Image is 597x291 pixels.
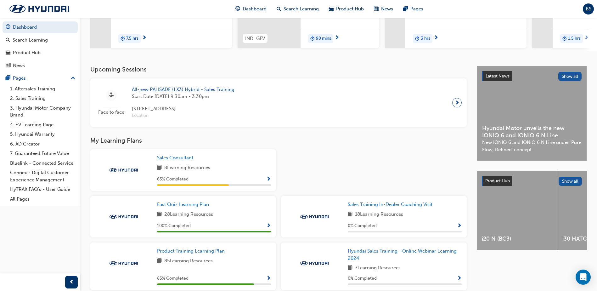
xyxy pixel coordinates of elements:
span: 1.5 hrs [568,35,581,42]
img: Trak [106,167,141,173]
span: next-icon [335,35,339,41]
a: Latest NewsShow allHyundai Motor unveils the new IONIQ 6 and IONIQ 6 N LineNew IONIQ 6 and IONIQ ... [477,66,587,161]
a: Bluelink - Connected Service [8,158,78,168]
a: Search Learning [3,34,78,46]
img: Trak [297,260,332,266]
span: duration-icon [310,35,315,43]
span: Location [132,112,234,119]
span: Hyundai Motor unveils the new IONIQ 6 and IONIQ 6 N Line [482,125,582,139]
span: All-new PALISADE (LX3) Hybrid - Sales Training [132,86,234,93]
span: Pages [410,5,423,13]
span: Hyundai Sales Training - Online Webinar Learning 2024 [348,248,457,261]
span: 85 Learning Resources [164,257,213,265]
span: 3 hrs [421,35,430,42]
span: news-icon [374,5,379,13]
span: search-icon [277,5,281,13]
span: Product Hub [485,178,510,184]
span: [STREET_ADDRESS] [132,105,234,112]
span: New IONIQ 6 and IONIQ 6 N Line under ‘Pure Flow, Refined’ concept. [482,139,582,153]
a: Latest NewsShow all [482,71,582,81]
span: 90 mins [316,35,331,42]
a: car-iconProduct Hub [324,3,369,15]
span: Sales Consultant [157,155,193,161]
button: Show Progress [457,222,462,230]
span: Show Progress [266,276,271,282]
span: 18 Learning Resources [355,211,403,219]
span: car-icon [329,5,334,13]
span: pages-icon [6,76,10,81]
a: pages-iconPages [398,3,428,15]
span: 85 % Completed [157,275,189,282]
button: Pages [3,72,78,84]
span: Product Hub [336,5,364,13]
img: Trak [297,214,332,220]
a: search-iconSearch Learning [272,3,324,15]
a: Product Training Learning Plan [157,248,227,255]
span: duration-icon [562,35,567,43]
a: Product Hub [3,47,78,59]
span: book-icon [348,211,352,219]
a: guage-iconDashboard [230,3,272,15]
span: Show Progress [266,223,271,229]
span: 0 % Completed [348,222,377,230]
span: Latest News [486,73,510,79]
button: Show all [558,72,582,81]
h3: My Learning Plans [90,137,467,144]
span: 7 Learning Resources [355,264,401,272]
div: Pages [13,75,26,82]
a: News [3,60,78,71]
span: sessionType_FACE_TO_FACE-icon [109,91,114,99]
span: duration-icon [415,35,420,43]
span: news-icon [6,63,10,69]
span: 8 Learning Resources [164,164,210,172]
button: BS [583,3,594,14]
a: 6. AD Creator [8,139,78,149]
span: book-icon [348,264,352,272]
button: Show Progress [457,275,462,282]
span: next-icon [142,35,147,41]
span: next-icon [455,98,459,107]
img: Trak [106,214,141,220]
span: Product Training Learning Plan [157,248,225,254]
span: guage-icon [6,25,10,30]
div: Open Intercom Messenger [576,270,591,285]
span: 0 % Completed [348,275,377,282]
a: 1. Aftersales Training [8,84,78,94]
span: Sales Training In-Dealer Coaching Visit [348,202,432,207]
span: guage-icon [235,5,240,13]
span: 28 Learning Resources [164,211,213,219]
span: Show Progress [457,276,462,282]
button: DashboardSearch LearningProduct HubNews [3,20,78,72]
button: Show Progress [266,222,271,230]
span: BS [586,5,591,13]
span: book-icon [157,211,162,219]
span: pages-icon [403,5,408,13]
span: 63 % Completed [157,176,189,183]
span: up-icon [71,74,75,83]
span: next-icon [434,35,438,41]
span: prev-icon [69,278,74,286]
a: 7. Guaranteed Future Value [8,149,78,158]
a: 5. Hyundai Warranty [8,129,78,139]
img: Trak [106,260,141,266]
span: book-icon [157,164,162,172]
span: News [381,5,393,13]
span: IND_GFV [245,35,265,42]
a: Fast Quiz Learning Plan [157,201,211,208]
a: Connex - Digital Customer Experience Management [8,168,78,185]
div: News [13,62,25,69]
span: Search Learning [284,5,319,13]
span: Show Progress [266,177,271,182]
span: Face to face [95,109,127,116]
a: Face to faceAll-new PALISADE (LX3) Hybrid - Sales TrainingStart Date:[DATE] 9:30am - 3:30pm[STREE... [95,83,462,122]
a: Hyundai Sales Training - Online Webinar Learning 2024 [348,248,462,262]
a: All Pages [8,194,78,204]
a: 4. EV Learning Page [8,120,78,130]
span: Fast Quiz Learning Plan [157,202,209,207]
button: Show all [559,177,582,186]
img: Trak [3,2,76,15]
span: Show Progress [457,223,462,229]
a: 3. Hyundai Motor Company Brand [8,103,78,120]
span: search-icon [6,37,10,43]
span: Start Date: [DATE] 9:30am - 3:30pm [132,93,234,100]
